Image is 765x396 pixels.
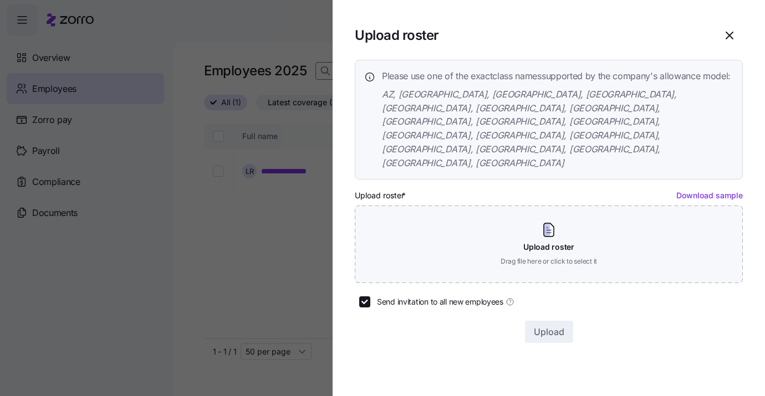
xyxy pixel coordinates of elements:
span: Send invitation to all new employees [377,296,503,307]
span: Upload [534,325,564,338]
h1: Upload roster [355,27,707,44]
span: Please use one of the exact class names supported by the company's allowance model: [382,69,733,83]
a: Download sample [676,191,743,200]
label: Upload roster [355,189,408,202]
span: AZ, [GEOGRAPHIC_DATA], [GEOGRAPHIC_DATA], [GEOGRAPHIC_DATA], [GEOGRAPHIC_DATA], [GEOGRAPHIC_DATA]... [382,88,733,170]
button: Upload [525,321,573,343]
